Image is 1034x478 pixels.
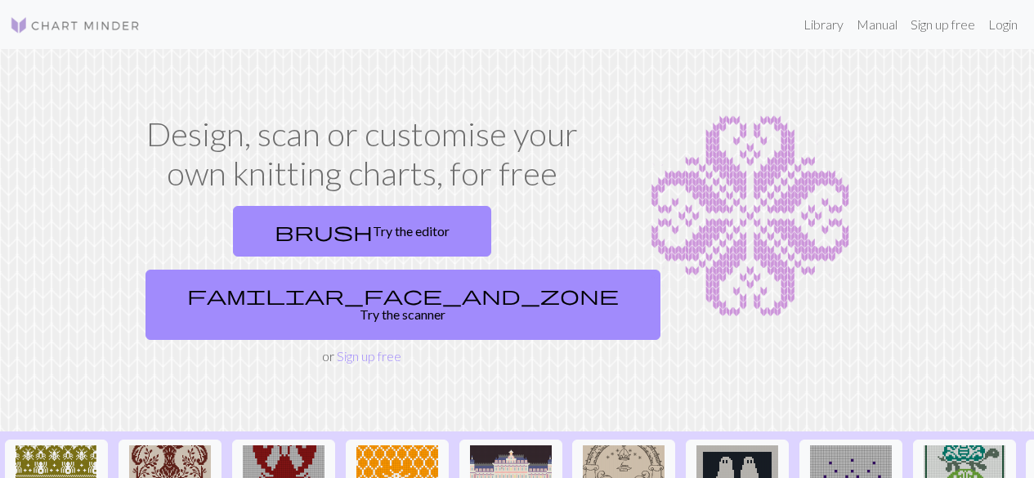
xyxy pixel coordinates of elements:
img: Logo [10,16,141,35]
span: brush [275,220,373,243]
a: Manual [850,8,904,41]
a: Library [797,8,850,41]
a: Try the editor [233,206,491,257]
div: or [139,199,585,366]
h1: Design, scan or customise your own knitting charts, for free [139,114,585,193]
a: Sign up free [904,8,982,41]
img: Chart example [605,114,896,319]
a: Try the scanner [145,270,660,340]
span: familiar_face_and_zone [187,284,619,306]
a: Sign up free [337,348,401,364]
a: Login [982,8,1024,41]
